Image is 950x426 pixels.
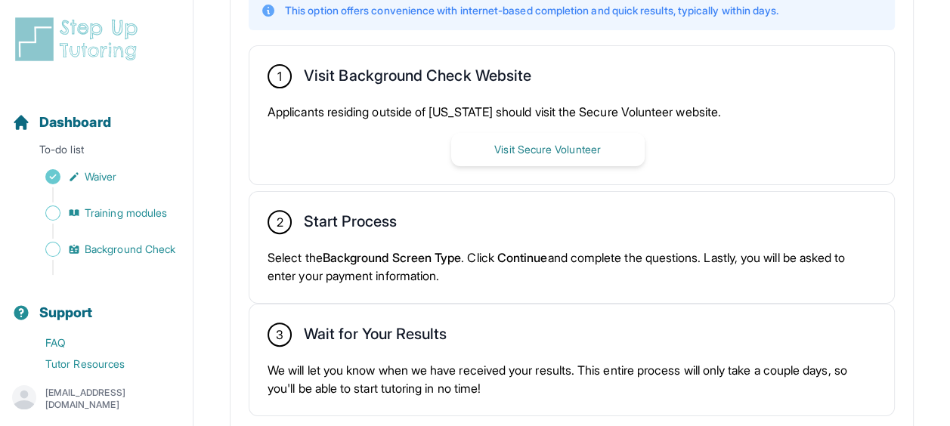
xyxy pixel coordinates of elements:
[268,361,876,397] p: We will let you know when we have received your results. This entire process will only take a cou...
[497,250,548,265] span: Continue
[304,212,397,236] h2: Start Process
[45,387,181,411] p: [EMAIL_ADDRESS][DOMAIN_NAME]
[39,302,93,323] span: Support
[277,67,282,85] span: 1
[276,213,283,231] span: 2
[12,353,193,375] a: Tutor Resources
[12,332,193,353] a: FAQ
[6,88,187,139] button: Dashboard
[451,133,645,166] button: Visit Secure Volunteer
[323,250,462,265] span: Background Screen Type
[304,66,531,91] h2: Visit Background Check Website
[304,325,447,349] h2: Wait for Your Results
[12,166,193,187] a: Waiver
[85,169,116,184] span: Waiver
[6,142,187,163] p: To-do list
[6,278,187,329] button: Support
[451,141,645,156] a: Visit Secure Volunteer
[85,242,175,257] span: Background Check
[39,112,111,133] span: Dashboard
[285,3,778,18] p: This option offers convenience with internet-based completion and quick results, typically within...
[12,112,111,133] a: Dashboard
[12,385,181,412] button: [EMAIL_ADDRESS][DOMAIN_NAME]
[12,202,193,224] a: Training modules
[12,15,147,63] img: logo
[268,248,876,285] p: Select the . Click and complete the questions. Lastly, you will be asked to enter your payment in...
[12,239,193,260] a: Background Check
[268,103,876,121] p: Applicants residing outside of [US_STATE] should visit the Secure Volunteer website.
[276,326,283,344] span: 3
[85,205,167,221] span: Training modules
